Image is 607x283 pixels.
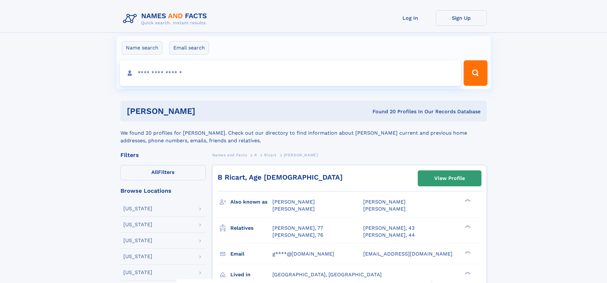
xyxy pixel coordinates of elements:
[272,272,382,278] span: [GEOGRAPHIC_DATA], [GEOGRAPHIC_DATA]
[120,60,461,86] input: search input
[212,151,247,159] a: Names and Facts
[123,206,152,211] div: [US_STATE]
[272,225,323,232] a: [PERSON_NAME], 77
[127,107,284,115] h1: [PERSON_NAME]
[436,10,487,26] a: Sign Up
[272,206,315,212] span: [PERSON_NAME]
[151,169,158,175] span: All
[120,165,206,180] label: Filters
[363,206,406,212] span: [PERSON_NAME]
[463,250,471,254] div: ❯
[120,10,212,27] img: Logo Names and Facts
[122,41,163,55] label: Name search
[284,108,481,115] div: Found 20 Profiles In Our Records Database
[120,122,487,145] div: We found 20 profiles for [PERSON_NAME]. Check out our directory to find information about [PERSON...
[418,171,481,186] a: View Profile
[218,173,343,181] a: B Ricart, Age [DEMOGRAPHIC_DATA]
[463,198,471,203] div: ❯
[120,188,206,194] div: Browse Locations
[123,270,152,275] div: [US_STATE]
[272,199,315,205] span: [PERSON_NAME]
[363,225,415,232] a: [PERSON_NAME], 43
[230,197,272,207] h3: Also known as
[363,251,452,257] span: [EMAIL_ADDRESS][DOMAIN_NAME]
[363,199,406,205] span: [PERSON_NAME]
[123,254,152,259] div: [US_STATE]
[169,41,209,55] label: Email search
[123,238,152,243] div: [US_STATE]
[230,249,272,259] h3: Email
[363,232,415,239] a: [PERSON_NAME], 44
[463,224,471,228] div: ❯
[434,171,465,186] div: View Profile
[385,10,436,26] a: Log In
[464,60,487,86] button: Search Button
[120,152,206,158] div: Filters
[254,153,257,157] span: R
[230,223,272,234] h3: Relatives
[230,269,272,280] h3: Lived in
[123,222,152,227] div: [US_STATE]
[264,151,277,159] a: Ricart
[254,151,257,159] a: R
[284,153,318,157] span: [PERSON_NAME]
[272,232,323,239] a: [PERSON_NAME], 76
[463,271,471,275] div: ❯
[264,153,277,157] span: Ricart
